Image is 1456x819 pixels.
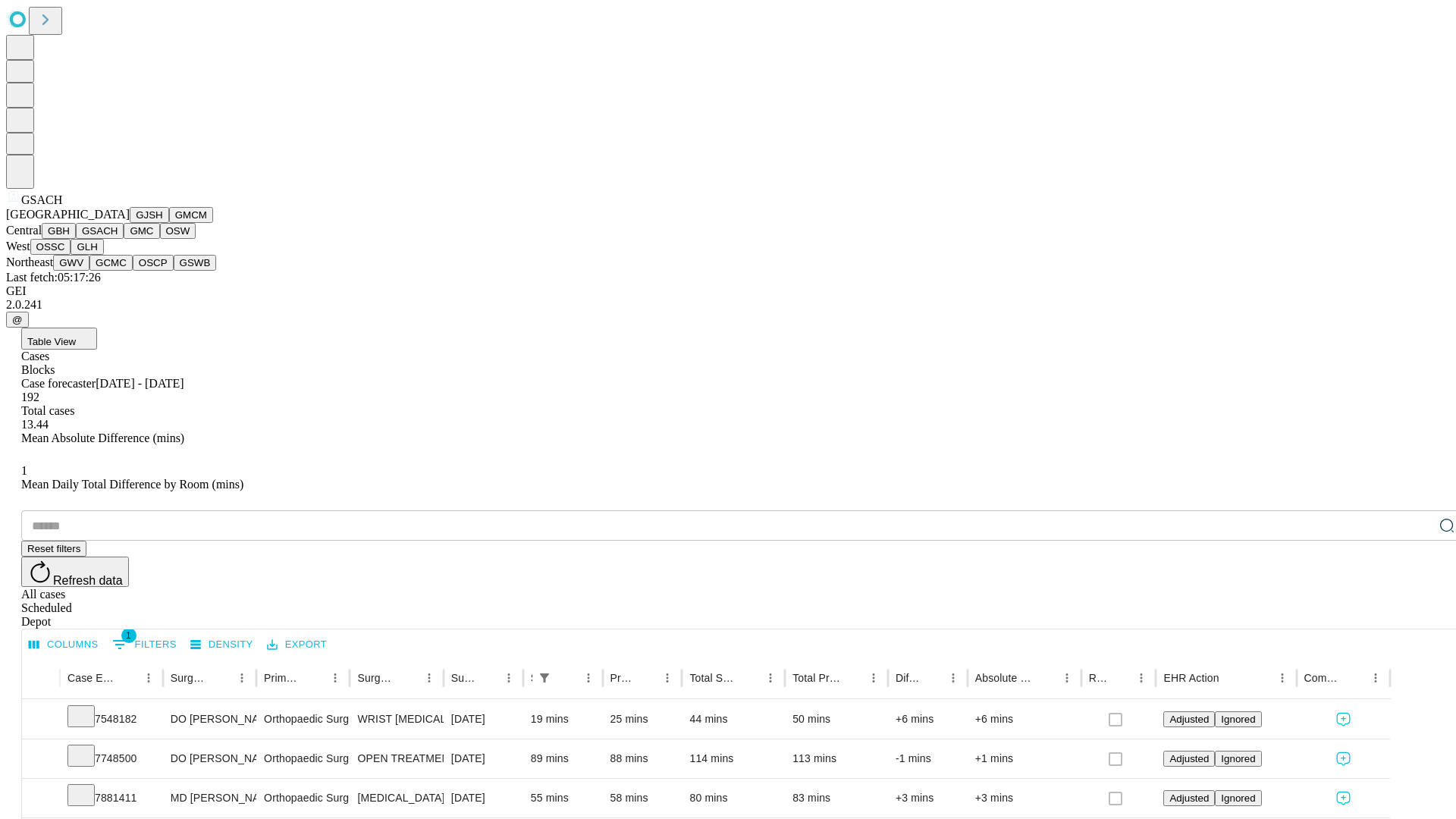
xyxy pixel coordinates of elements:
[1163,672,1219,684] div: EHR Action
[303,667,325,689] button: Sort
[657,667,678,689] button: Menu
[160,223,196,239] button: OSW
[896,779,960,817] div: +3 mins
[689,739,777,778] div: 114 mins
[792,779,880,817] div: 83 mins
[67,672,115,684] div: Case Epic Id
[138,667,159,689] button: Menu
[357,779,435,817] div: [MEDICAL_DATA] SKIN AND [MEDICAL_DATA]
[21,557,129,587] button: Refresh data
[1163,790,1215,806] button: Adjusted
[171,739,249,778] div: DO [PERSON_NAME] [PERSON_NAME]
[357,739,435,778] div: OPEN TREATMENT DISTAL RADIAL INTRA-ARTICULAR FRACTURE OR EPIPHYSEAL SEPARATION [MEDICAL_DATA] 3 0...
[1109,667,1131,689] button: Sort
[264,739,342,778] div: Orthopaedic Surgery
[67,739,155,778] div: 7748500
[531,739,595,778] div: 89 mins
[557,667,578,689] button: Sort
[610,672,635,684] div: Predicted In Room Duration
[53,574,123,587] span: Refresh data
[531,779,595,817] div: 55 mins
[739,667,760,689] button: Sort
[531,700,595,739] div: 19 mins
[21,541,86,557] button: Reset filters
[6,240,30,253] span: West
[1344,667,1365,689] button: Sort
[1221,753,1255,764] span: Ignored
[30,239,71,255] button: OSSC
[689,672,737,684] div: Total Scheduled Duration
[169,207,213,223] button: GMCM
[610,700,675,739] div: 25 mins
[89,255,133,271] button: GCMC
[21,328,97,350] button: Table View
[21,404,74,417] span: Total cases
[1221,714,1255,725] span: Ignored
[121,628,136,643] span: 1
[171,700,249,739] div: DO [PERSON_NAME] [PERSON_NAME]
[1215,751,1261,767] button: Ignored
[1169,753,1209,764] span: Adjusted
[477,667,498,689] button: Sort
[451,700,516,739] div: [DATE]
[96,377,184,390] span: [DATE] - [DATE]
[357,700,435,739] div: WRIST [MEDICAL_DATA] SURGERY RELEASE TRANSVERSE [MEDICAL_DATA] LIGAMENT
[792,700,880,739] div: 50 mins
[451,739,516,778] div: [DATE]
[451,779,516,817] div: [DATE]
[30,746,52,773] button: Expand
[25,633,102,657] button: Select columns
[534,667,555,689] button: Show filters
[357,672,395,684] div: Surgery Name
[397,667,419,689] button: Sort
[578,667,599,689] button: Menu
[42,223,76,239] button: GBH
[108,632,180,657] button: Show filters
[1365,667,1386,689] button: Menu
[975,739,1074,778] div: +1 mins
[21,464,27,477] span: 1
[27,543,80,554] span: Reset filters
[531,672,532,684] div: Scheduled In Room Duration
[610,739,675,778] div: 88 mins
[6,256,53,268] span: Northeast
[896,700,960,739] div: +6 mins
[21,193,62,206] span: GSACH
[921,667,943,689] button: Sort
[635,667,657,689] button: Sort
[264,700,342,739] div: Orthopaedic Surgery
[1056,667,1078,689] button: Menu
[610,779,675,817] div: 58 mins
[117,667,138,689] button: Sort
[1215,790,1261,806] button: Ignored
[975,779,1074,817] div: +3 mins
[1221,792,1255,804] span: Ignored
[534,667,555,689] div: 1 active filter
[171,672,209,684] div: Surgeon Name
[6,208,130,221] span: [GEOGRAPHIC_DATA]
[6,312,29,328] button: @
[896,672,920,684] div: Difference
[1221,667,1242,689] button: Sort
[210,667,231,689] button: Sort
[6,224,42,237] span: Central
[498,667,519,689] button: Menu
[975,672,1034,684] div: Absolute Difference
[1163,751,1215,767] button: Adjusted
[21,418,49,431] span: 13.44
[30,786,52,812] button: Expand
[187,633,257,657] button: Density
[325,667,346,689] button: Menu
[863,667,884,689] button: Menu
[1304,672,1342,684] div: Comments
[896,739,960,778] div: -1 mins
[171,779,249,817] div: MD [PERSON_NAME]
[76,223,124,239] button: GSACH
[6,298,1450,312] div: 2.0.241
[264,672,302,684] div: Primary Service
[1163,711,1215,727] button: Adjusted
[67,779,155,817] div: 7881411
[6,271,101,284] span: Last fetch: 05:17:26
[1035,667,1056,689] button: Sort
[53,255,89,271] button: GWV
